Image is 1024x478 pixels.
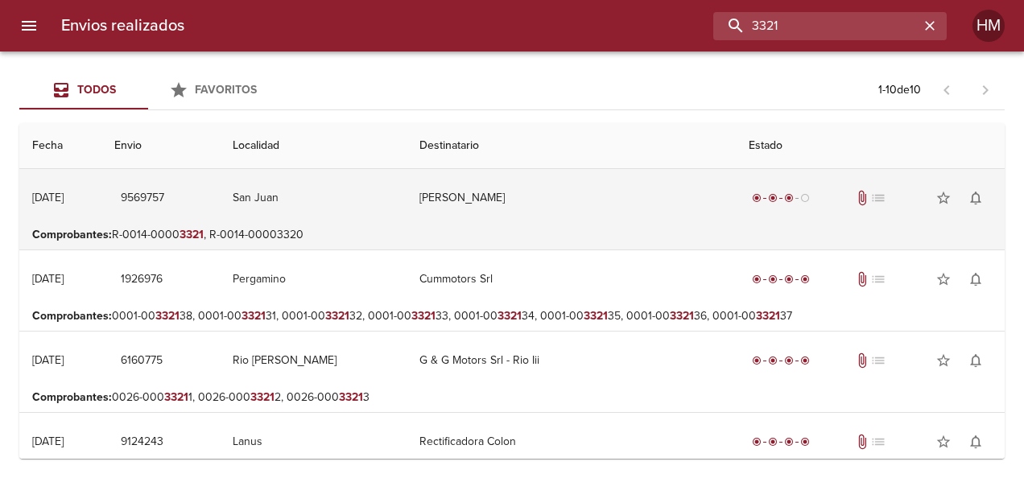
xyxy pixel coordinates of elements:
[800,437,810,447] span: radio_button_checked
[960,263,992,295] button: Activar notificaciones
[854,352,870,369] span: Tiene documentos adjuntos
[752,274,762,284] span: radio_button_checked
[121,270,163,290] span: 1926976
[752,193,762,203] span: radio_button_checked
[220,250,407,308] td: Pergamino
[800,356,810,365] span: radio_button_checked
[736,123,1005,169] th: Estado
[927,81,966,97] span: Pagina anterior
[768,274,778,284] span: radio_button_checked
[927,344,960,377] button: Agregar a favoritos
[407,250,736,308] td: Cummotors Srl
[584,309,608,323] em: 3321
[768,193,778,203] span: radio_button_checked
[927,426,960,458] button: Agregar a favoritos
[752,356,762,365] span: radio_button_checked
[935,352,952,369] span: star_border
[407,332,736,389] td: G & G Motors Srl - Rio Iii
[19,71,277,109] div: Tabs Envios
[968,271,984,287] span: notifications_none
[935,190,952,206] span: star_border
[32,272,64,286] div: [DATE]
[784,274,794,284] span: radio_button_checked
[19,123,101,169] th: Fecha
[155,309,180,323] em: 3321
[407,169,736,227] td: [PERSON_NAME]
[960,182,992,214] button: Activar notificaciones
[870,190,886,206] span: No tiene pedido asociado
[325,309,349,323] em: 3321
[784,193,794,203] span: radio_button_checked
[407,413,736,471] td: Rectificadora Colon
[878,82,921,98] p: 1 - 10 de 10
[784,437,794,447] span: radio_button_checked
[968,352,984,369] span: notifications_none
[32,308,992,324] p: 0001-00 38, 0001-00 31, 0001-00 32, 0001-00 33, 0001-00 34, 0001-00 35, 0001-00 36, 0001-00 37
[927,182,960,214] button: Agregar a favoritos
[164,390,188,404] em: 3321
[854,271,870,287] span: Tiene documentos adjuntos
[32,389,992,406] p: 0026-000 1, 0026-000 2, 0026-000 3
[32,191,64,204] div: [DATE]
[61,13,184,39] h6: Envios realizados
[749,352,813,369] div: Entregado
[960,344,992,377] button: Activar notificaciones
[752,437,762,447] span: radio_button_checked
[407,123,736,169] th: Destinatario
[242,309,266,323] em: 3321
[195,83,257,97] span: Favoritos
[339,390,363,404] em: 3321
[870,434,886,450] span: No tiene pedido asociado
[220,413,407,471] td: Lanus
[870,271,886,287] span: No tiene pedido asociado
[854,190,870,206] span: Tiene documentos adjuntos
[114,346,169,376] button: 6160775
[32,227,992,243] p: R-0014-0000 , R-0014-00003320
[670,309,694,323] em: 3321
[101,123,220,169] th: Envio
[32,435,64,448] div: [DATE]
[927,263,960,295] button: Agregar a favoritos
[935,271,952,287] span: star_border
[411,309,436,323] em: 3321
[870,352,886,369] span: No tiene pedido asociado
[768,356,778,365] span: radio_button_checked
[121,432,163,452] span: 9124243
[749,434,813,450] div: Entregado
[800,274,810,284] span: radio_button_checked
[968,434,984,450] span: notifications_none
[935,434,952,450] span: star_border
[10,6,48,45] button: menu
[220,332,407,389] td: Rio [PERSON_NAME]
[77,83,116,97] span: Todos
[32,228,112,241] b: Comprobantes :
[713,12,919,40] input: buscar
[121,188,164,208] span: 9569757
[220,169,407,227] td: San Juan
[800,193,810,203] span: radio_button_unchecked
[250,390,275,404] em: 3321
[768,437,778,447] span: radio_button_checked
[749,190,813,206] div: En viaje
[114,427,170,457] button: 9124243
[32,353,64,367] div: [DATE]
[968,190,984,206] span: notifications_none
[966,71,1005,109] span: Pagina siguiente
[960,426,992,458] button: Activar notificaciones
[498,309,522,323] em: 3321
[749,271,813,287] div: Entregado
[114,265,169,295] button: 1926976
[972,10,1005,42] div: HM
[32,390,112,404] b: Comprobantes :
[756,309,780,323] em: 3321
[784,356,794,365] span: radio_button_checked
[32,309,112,323] b: Comprobantes :
[854,434,870,450] span: Tiene documentos adjuntos
[114,183,171,213] button: 9569757
[121,351,163,371] span: 6160775
[220,123,407,169] th: Localidad
[180,228,204,241] em: 3321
